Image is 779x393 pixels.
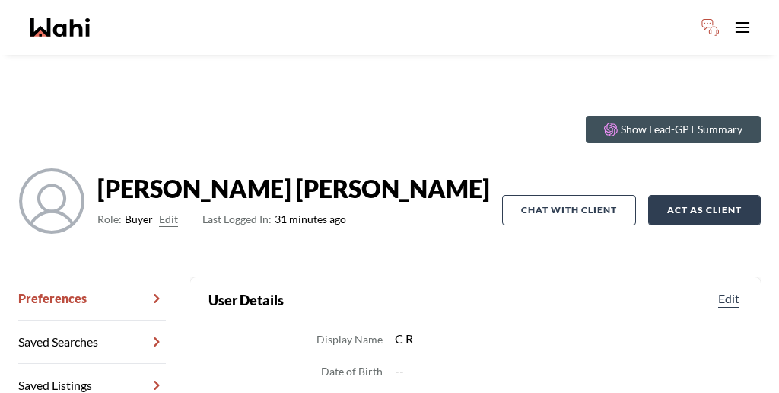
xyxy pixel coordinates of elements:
dd: -- [395,361,742,381]
button: Chat with client [502,195,636,225]
button: Toggle open navigation menu [727,12,758,43]
a: Wahi homepage [30,18,90,37]
span: Role: [97,210,122,228]
a: Preferences [18,277,166,321]
span: Buyer [125,210,153,228]
span: 31 minutes ago [202,210,346,228]
h2: User Details [208,289,284,311]
button: Edit [715,289,742,308]
button: Edit [159,210,178,228]
dt: Date of Birth [321,363,383,381]
strong: [PERSON_NAME] [PERSON_NAME] [97,174,490,204]
dt: Display Name [316,331,383,349]
button: Act as Client [648,195,761,225]
a: Saved Searches [18,321,166,364]
button: Show Lead-GPT Summary [586,116,761,143]
p: Show Lead-GPT Summary [621,122,742,137]
dd: C R [395,329,742,349]
span: Last Logged In: [202,212,272,225]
